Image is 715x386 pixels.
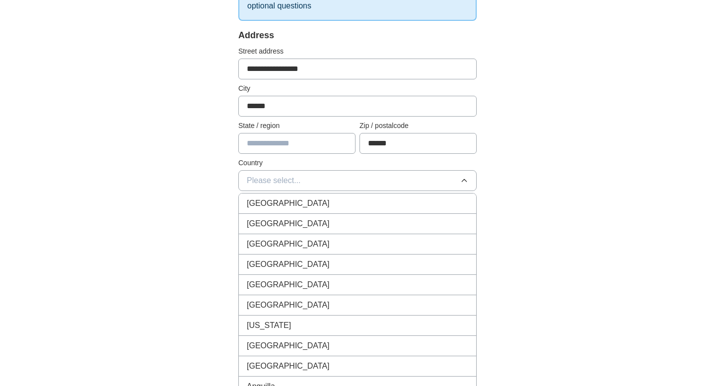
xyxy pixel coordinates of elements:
[238,158,477,168] label: Country
[247,258,330,270] span: [GEOGRAPHIC_DATA]
[247,218,330,230] span: [GEOGRAPHIC_DATA]
[247,279,330,291] span: [GEOGRAPHIC_DATA]
[247,360,330,372] span: [GEOGRAPHIC_DATA]
[247,299,330,311] span: [GEOGRAPHIC_DATA]
[238,83,477,94] label: City
[238,121,356,131] label: State / region
[238,46,477,57] label: Street address
[238,170,477,191] button: Please select...
[247,175,301,187] span: Please select...
[247,238,330,250] span: [GEOGRAPHIC_DATA]
[238,29,477,42] div: Address
[247,197,330,209] span: [GEOGRAPHIC_DATA]
[247,340,330,352] span: [GEOGRAPHIC_DATA]
[359,121,477,131] label: Zip / postalcode
[247,320,291,331] span: [US_STATE]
